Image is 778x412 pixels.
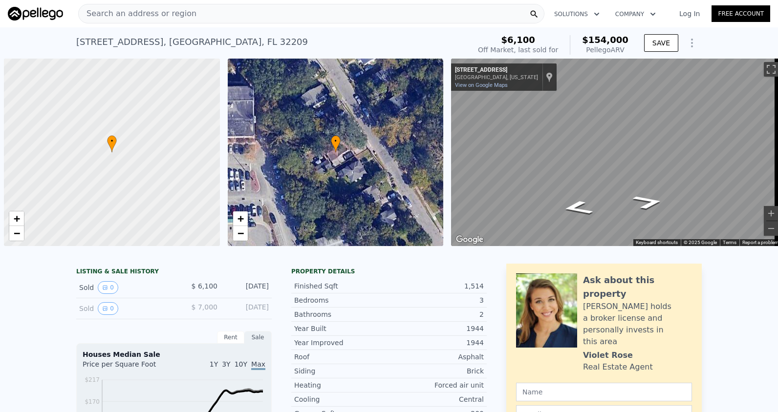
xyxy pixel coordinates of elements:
a: Zoom out [9,226,24,241]
a: Zoom out [233,226,248,241]
div: [STREET_ADDRESS] , [GEOGRAPHIC_DATA] , FL 32209 [76,35,308,49]
div: Year Built [294,324,389,333]
div: Cooling [294,394,389,404]
div: 1944 [389,324,484,333]
div: [DATE] [225,302,269,315]
div: Off Market, last sold for [478,45,558,55]
div: Bedrooms [294,295,389,305]
div: Bathrooms [294,309,389,319]
div: Ask about this property [583,273,692,301]
div: Siding [294,366,389,376]
span: • [107,137,117,145]
a: Free Account [712,5,770,22]
div: Sold [79,281,166,294]
a: Log In [668,9,712,19]
input: Name [516,383,692,401]
span: $154,000 [582,35,628,45]
div: Brick [389,366,484,376]
span: Search an address or region [79,8,196,20]
img: Pellego [8,7,63,21]
span: − [237,227,243,239]
div: Finished Sqft [294,281,389,291]
div: [PERSON_NAME] holds a broker license and personally invests in this area [583,301,692,348]
div: Forced air unit [389,380,484,390]
path: Go Northwest, Woodland St W [620,191,677,213]
span: 10Y [235,360,247,368]
button: View historical data [98,281,118,294]
button: Company [607,5,664,23]
div: Year Improved [294,338,389,348]
img: Google [454,233,486,246]
span: + [237,212,243,225]
div: Pellego ARV [582,45,628,55]
a: Show location on map [546,72,553,82]
span: + [14,212,20,225]
button: Show Options [682,33,702,53]
tspan: $217 [85,376,100,383]
button: SAVE [644,34,678,52]
a: Terms (opens in new tab) [723,240,736,245]
div: LISTING & SALE HISTORY [76,268,272,277]
div: 1,514 [389,281,484,291]
tspan: $170 [85,398,100,405]
div: 1944 [389,338,484,348]
div: Violet Rose [583,350,633,361]
div: 3 [389,295,484,305]
div: • [331,135,341,152]
div: Houses Median Sale [83,350,265,359]
div: [DATE] [225,281,269,294]
button: View historical data [98,302,118,315]
span: − [14,227,20,239]
span: Max [251,360,265,370]
span: $ 7,000 [192,303,217,311]
div: Rent [217,331,244,344]
a: Zoom in [233,211,248,226]
span: $ 6,100 [192,282,217,290]
a: Open this area in Google Maps (opens a new window) [454,233,486,246]
span: • [331,137,341,145]
div: [GEOGRAPHIC_DATA], [US_STATE] [455,74,538,81]
div: Sale [244,331,272,344]
div: Real Estate Agent [583,361,653,373]
button: Keyboard shortcuts [636,239,678,246]
div: Roof [294,352,389,362]
button: Solutions [546,5,607,23]
div: • [107,135,117,152]
div: Asphalt [389,352,484,362]
div: Property details [291,268,487,275]
div: Heating [294,380,389,390]
div: Central [389,394,484,404]
a: View on Google Maps [455,82,508,88]
div: Sold [79,302,166,315]
path: Go Southeast, Woodland St W [549,197,606,219]
div: Price per Square Foot [83,359,174,375]
span: $6,100 [501,35,535,45]
span: © 2025 Google [684,240,717,245]
a: Zoom in [9,211,24,226]
div: 2 [389,309,484,319]
div: [STREET_ADDRESS] [455,66,538,74]
span: 1Y [210,360,218,368]
span: 3Y [222,360,230,368]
